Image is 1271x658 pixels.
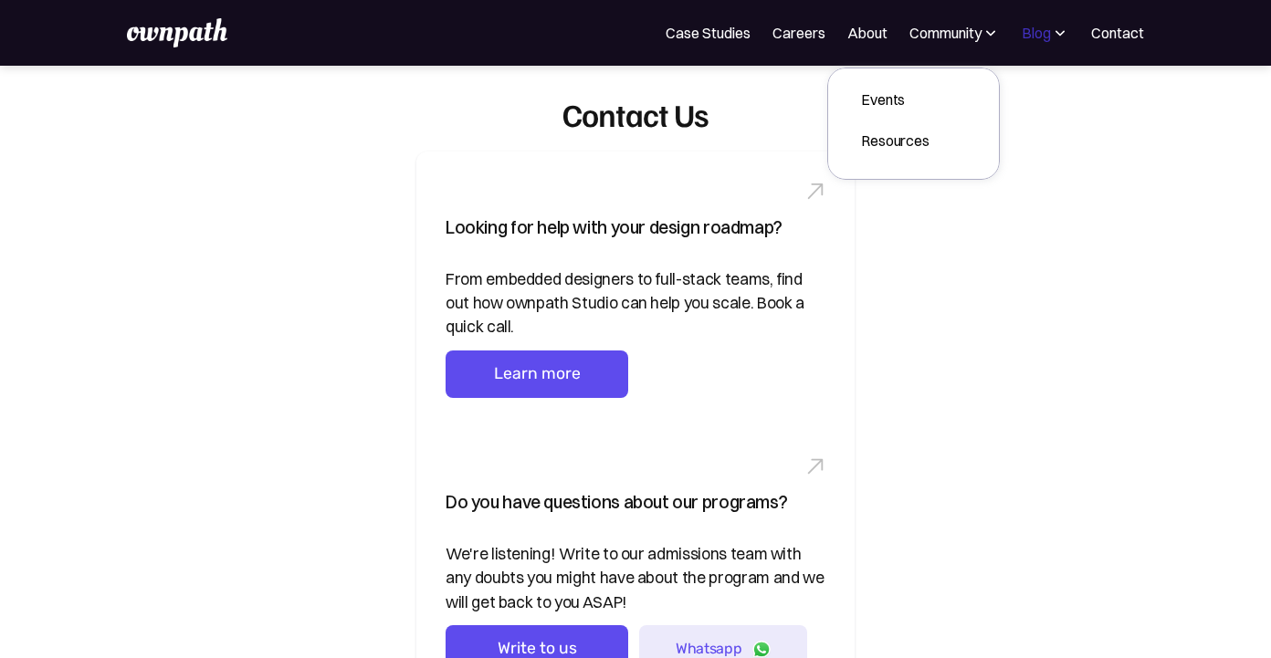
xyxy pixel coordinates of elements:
a: Contact [1091,22,1144,44]
nav: Community [827,68,1000,180]
div: We're listening! Write to our admissions team with any doubts you might have about the program an... [446,542,825,614]
a: Case Studies [666,22,751,44]
div: Blog [1022,22,1069,44]
a: Events [846,83,944,116]
a: Learn more [446,350,628,398]
div: From embedded designers to full-stack teams, find out how ownpath Studio can help you scale. Book... [446,267,825,339]
div: Contact Us [562,95,709,133]
a: Resources [846,124,944,157]
div: Events [861,89,930,110]
div: Whatsapp [676,641,741,657]
div: Community [909,22,982,44]
img: Whatsapp logo [752,641,770,658]
div: Community [909,22,1000,44]
div: Do you have questions about our programs? [446,487,825,517]
div: Resources [861,130,930,151]
div: Looking for help with your design roadmap? [446,213,825,242]
div: Blog [1022,22,1051,44]
a: About [847,22,888,44]
a: Careers [772,22,825,44]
